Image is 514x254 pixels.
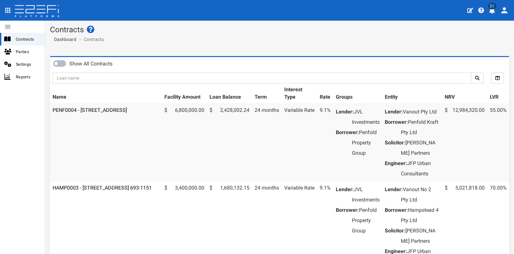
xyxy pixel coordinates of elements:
[352,127,380,158] dd: Penfold Property Group
[53,185,152,191] a: HAMP0003 - [STREET_ADDRESS] 693-1151
[385,158,407,169] dt: Engineer:
[385,138,405,148] dt: Solicitor:
[336,205,359,215] dt: Borrower:
[385,205,408,215] dt: Borrower:
[487,104,509,182] td: 55.00%
[52,37,76,42] span: Dashboard
[77,36,104,43] li: Contracts
[16,73,40,81] span: Reports
[401,117,440,138] dd: Penfold Kraft Pty Ltd
[317,104,333,182] td: 9.1%
[487,83,509,104] th: LVR
[385,107,403,117] dt: Lender:
[336,127,359,138] dt: Borrower:
[53,73,471,83] input: Loan name
[317,83,333,104] th: Rate
[16,35,40,43] span: Contracts
[282,104,317,182] td: Variable Rate
[52,36,76,43] a: Dashboard
[352,107,380,127] dd: JVL Investments
[401,205,440,226] dd: Hampstead 4 Pty Ltd
[385,117,408,127] dt: Borrower:
[385,184,403,195] dt: Lender:
[442,83,487,104] th: NRV
[162,83,207,104] th: Facility Amount
[69,60,112,68] label: Show All Contracts
[252,104,282,182] td: 24 months
[336,107,354,117] dt: Lender:
[50,25,509,34] h1: Contracts
[282,83,317,104] th: Interest Type
[333,83,382,104] th: Groups
[401,107,440,117] dd: Vanout Pty Ltd
[336,184,354,195] dt: Lender:
[385,226,405,236] dt: Solicitor:
[53,107,127,113] a: PENF0004 - [STREET_ADDRESS]
[401,138,440,158] dd: [PERSON_NAME] Partners
[207,104,252,182] td: 2,428,002.24
[401,226,440,246] dd: [PERSON_NAME] Partners
[162,104,207,182] td: 6,800,000.00
[352,205,380,236] dd: Penfold Property Group
[207,83,252,104] th: Loan Balance
[382,83,442,104] th: Entity
[401,184,440,205] dd: Vanout No 2 Pty Ltd
[16,48,40,55] span: Parties
[50,83,162,104] th: Name
[401,158,440,179] dd: JFP Urban Consultants
[442,104,487,182] td: 12,984,320.00
[352,184,380,205] dd: JVL Investments
[16,61,40,68] span: Settings
[252,83,282,104] th: Term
